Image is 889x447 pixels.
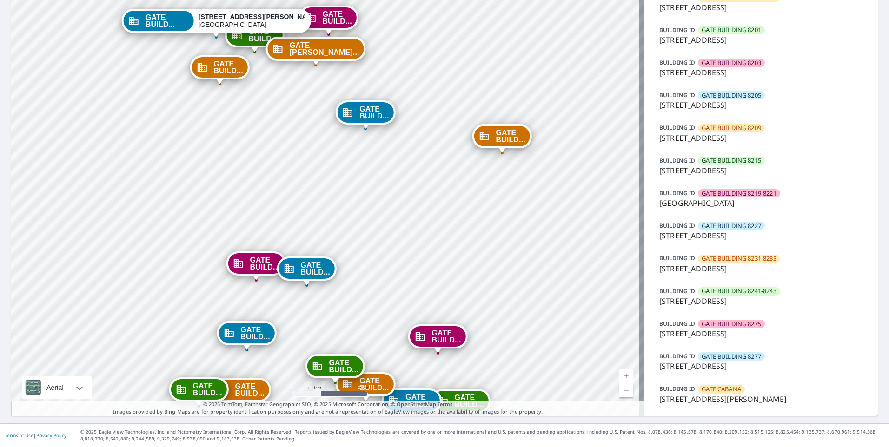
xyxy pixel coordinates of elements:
[5,432,33,439] a: Terms of Use
[36,432,66,439] a: Privacy Policy
[225,23,284,52] div: Dropped pin, building GATE BUILDING 5716, Commercial property, 5716 Caruth Haven Ln Dallas, TX 75206
[702,59,761,67] span: GATE BUILDING 8203
[659,394,863,405] p: [STREET_ADDRESS][PERSON_NAME]
[408,324,467,353] div: Dropped pin, building GATE BUILDING 8203, Commercial property, 8203 Southwestern Blvd Dallas, TX ...
[277,256,336,285] div: Dropped pin, building GATE BUILDING 8277, Commercial property, 8277 Southwestern Blvd Dallas, TX ...
[702,26,761,34] span: GATE BUILDING 8201
[122,9,311,38] div: Dropped pin, building GATE BUILDING 5710, Commercial property, 5704 Caruth Haven Ln Dallas, TX 75206
[702,254,776,263] span: GATE BUILDING 8231-8233
[659,59,695,66] p: BUILDING ID
[659,197,863,209] p: [GEOGRAPHIC_DATA]
[190,55,249,84] div: Dropped pin, building GATE BUILDING 5714, Commercial property, 5704 Caruth Haven Ln Dallas, TX 75206
[659,124,695,131] p: BUILDING ID
[659,222,695,230] p: BUILDING ID
[11,401,644,416] p: Images provided by Bing Maps are for property identification purposes only and are not a represen...
[659,2,863,13] p: [STREET_ADDRESS]
[5,433,66,438] p: |
[702,320,761,329] span: GATE BUILDING 8275
[619,369,633,383] a: Current Level 19, Zoom In
[146,14,189,28] span: GATE BUILD...
[382,388,441,417] div: Dropped pin, building GATE BUILDING 8205, Commercial property, 8205 Southwestern Blvd Dallas, TX ...
[659,352,695,360] p: BUILDING ID
[203,401,453,408] span: © 2025 TomTom, Earthstar Geographics SIO, © 2025 Microsoft Corporation, ©
[266,37,366,66] div: Dropped pin, building GATE CABANA, Commercial property, 5710 Caruth Haven Ln Dallas, TX 75206
[659,67,863,78] p: [STREET_ADDRESS]
[359,105,389,119] span: GATE BUILD...
[169,377,228,406] div: Dropped pin, building GATE BUILDING 8241-8243, Commercial property, 8241 Southwestern Blvd Dallas...
[431,329,461,343] span: GATE BUILD...
[329,359,358,373] span: GATE BUILD...
[659,26,695,34] p: BUILDING ID
[702,222,761,230] span: GATE BUILDING 8227
[702,352,761,361] span: GATE BUILDING 8277
[659,230,863,241] p: [STREET_ADDRESS]
[659,34,863,46] p: [STREET_ADDRESS]
[235,383,264,397] span: GATE BUILD...
[702,91,761,100] span: GATE BUILDING 8205
[199,13,318,20] strong: [STREET_ADDRESS][PERSON_NAME]
[250,256,279,270] span: GATE BUILD...
[659,320,695,328] p: BUILDING ID
[22,376,92,399] div: Aerial
[659,157,695,164] p: BUILDING ID
[702,287,776,296] span: GATE BUILDING 8241-8243
[659,99,863,111] p: [STREET_ADDRESS]
[305,354,365,383] div: Dropped pin, building GATE BUILDING 8215, Commercial property, 8215 Southwestern Blvd Dallas, TX ...
[199,13,305,29] div: [GEOGRAPHIC_DATA]
[192,382,222,396] span: GATE BUILD...
[496,129,525,143] span: GATE BUILD...
[702,189,776,198] span: GATE BUILDING 8219-8221
[702,124,761,132] span: GATE BUILDING 8209
[659,263,863,274] p: [STREET_ADDRESS]
[659,165,863,176] p: [STREET_ADDRESS]
[300,262,330,276] span: GATE BUILD...
[659,361,863,372] p: [STREET_ADDRESS]
[359,377,389,391] span: GATE BUILD...
[702,385,741,394] span: GATE CABANA
[211,378,271,407] div: Dropped pin, building GATE BUILDING 8231-8233, Commercial property, 8233 Southwestern Blvd Dallas...
[702,156,761,165] span: GATE BUILDING 8215
[213,60,243,74] span: GATE BUILD...
[659,296,863,307] p: [STREET_ADDRESS]
[438,401,453,408] a: Terms
[226,251,285,280] div: Dropped pin, building GATE BUILDING 8275, Commercial property, 8275 Southwestern Blvd Dallas, TX ...
[44,376,66,399] div: Aerial
[659,132,863,144] p: [STREET_ADDRESS]
[240,326,270,340] span: GATE BUILD...
[659,91,695,99] p: BUILDING ID
[472,124,531,153] div: Dropped pin, building GATE BUILDING 5764, Commercial property, 5760 Caruth Haven Ln Dallas, TX 75206
[659,189,695,197] p: BUILDING ID
[397,401,436,408] a: OpenStreetMap
[659,287,695,295] p: BUILDING ID
[217,321,276,350] div: Dropped pin, building GATE BUILDING 8227, Commercial property, 8227 Southwestern Blvd Dallas, TX ...
[322,11,352,25] span: GATE BUILD...
[659,254,695,262] p: BUILDING ID
[336,372,395,401] div: Dropped pin, building GATE BUILDING 8209, Commercial property, 8209 Southwestern Blvd Dallas, TX ...
[80,428,884,442] p: © 2025 Eagle View Technologies, Inc. and Pictometry International Corp. All Rights Reserved. Repo...
[454,394,484,408] span: GATE BUILD...
[659,328,863,339] p: [STREET_ADDRESS]
[299,6,358,34] div: Dropped pin, building GATE BUILDING 5732, Commercial property, 5739 Caruth Haven Ln Dallas, TX 75206
[336,100,395,129] div: Dropped pin, building GATE BUILDING 5738-5740, Commercial property, 5710 Caruth Haven Ln Dallas, ...
[659,385,695,393] p: BUILDING ID
[248,28,278,42] span: GATE BUILD...
[290,42,359,56] span: GATE [PERSON_NAME]...
[431,389,490,418] div: Dropped pin, building GATE BUILDING 8201, Commercial property, 8201 Southwestern Blvd Dallas, TX ...
[619,383,633,397] a: Current Level 19, Zoom Out
[405,394,435,408] span: GATE BUILD...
